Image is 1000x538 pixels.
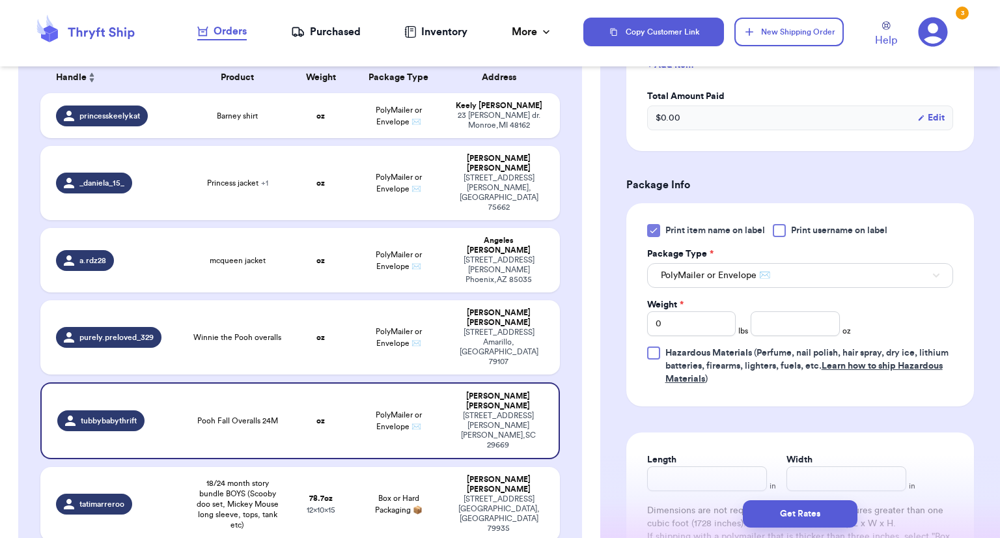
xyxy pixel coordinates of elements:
div: 3 [956,7,969,20]
span: Help [875,33,897,48]
span: lbs [738,326,748,336]
strong: oz [316,112,325,120]
label: Package Type [647,248,714,261]
button: Get Rates [743,500,857,528]
span: in [909,481,915,491]
button: Copy Customer Link [583,18,724,46]
span: mcqueen jacket [210,255,266,266]
span: Princess jacket [207,178,268,188]
span: (Perfume, nail polish, hair spray, dry ice, lithium batteries, firearms, lighters, fuels, etc. ) [665,348,949,384]
span: PolyMailer or Envelope ✉️ [376,173,422,193]
span: Winnie the Pooh overalls [193,332,281,343]
span: PolyMailer or Envelope ✉️ [376,251,422,270]
strong: oz [316,179,325,187]
span: + 1 [261,179,268,187]
div: [PERSON_NAME] [PERSON_NAME] [453,308,544,328]
a: Inventory [404,24,467,40]
div: [PERSON_NAME] [PERSON_NAME] [453,391,543,411]
span: 18/24 month story bundle BOYS (Scooby doo set, Mickey Mouse long sleeve, tops, tank etc) [193,478,282,530]
label: Total Amount Paid [647,90,953,103]
div: Keely [PERSON_NAME] [453,101,544,111]
span: Print username on label [791,224,887,237]
div: [STREET_ADDRESS] Amarillo , [GEOGRAPHIC_DATA] 79107 [453,328,544,367]
span: PolyMailer or Envelope ✉️ [661,269,770,282]
th: Weight [290,62,352,93]
span: tubbybabythrift [81,416,137,426]
span: purely.preloved_329 [79,332,154,343]
div: [PERSON_NAME] [PERSON_NAME] [453,154,544,173]
span: a.rdz28 [79,255,106,266]
a: Orders [197,23,247,40]
strong: oz [316,257,325,264]
th: Package Type [352,62,446,93]
button: Edit [917,111,945,124]
div: Angeles [PERSON_NAME] [453,236,544,255]
a: 3 [918,17,948,47]
span: in [770,481,776,491]
div: [STREET_ADDRESS] [PERSON_NAME] , [GEOGRAPHIC_DATA] 75662 [453,173,544,212]
button: PolyMailer or Envelope ✉️ [647,263,953,288]
th: Product [186,62,290,93]
span: Handle [56,71,87,85]
a: Help [875,21,897,48]
span: Print item name on label [665,224,765,237]
span: Hazardous Materials [665,348,752,358]
span: Pooh Fall Overalls 24M [197,416,278,426]
span: Barney shirt [217,111,258,121]
div: More [512,24,553,40]
span: Box or Hard Packaging 📦 [375,494,423,514]
div: [STREET_ADDRESS][PERSON_NAME] Phoenix , AZ 85035 [453,255,544,285]
span: 12 x 10 x 15 [307,506,335,514]
div: Orders [197,23,247,39]
label: Weight [647,298,684,311]
span: PolyMailer or Envelope ✉️ [376,328,422,347]
span: tatimarreroo [79,499,124,509]
span: $ 0.00 [656,111,680,124]
a: Purchased [291,24,361,40]
span: _daniela_15_ [79,178,124,188]
span: oz [842,326,851,336]
div: [PERSON_NAME] [PERSON_NAME] [453,475,544,494]
strong: oz [316,333,325,341]
span: princesskeelykat [79,111,140,121]
strong: 78.7 oz [309,494,333,502]
label: Length [647,453,676,466]
button: Sort ascending [87,70,97,85]
div: 23 [PERSON_NAME] dr. Monroe , MI 48162 [453,111,544,130]
h3: Package Info [626,177,974,193]
th: Address [445,62,560,93]
strong: oz [316,417,325,425]
div: [STREET_ADDRESS] [GEOGRAPHIC_DATA] , [GEOGRAPHIC_DATA] 79935 [453,494,544,533]
span: PolyMailer or Envelope ✉️ [376,106,422,126]
div: [STREET_ADDRESS][PERSON_NAME] [PERSON_NAME] , SC 29669 [453,411,543,450]
label: Width [786,453,812,466]
button: New Shipping Order [734,18,844,46]
span: PolyMailer or Envelope ✉️ [376,411,422,431]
